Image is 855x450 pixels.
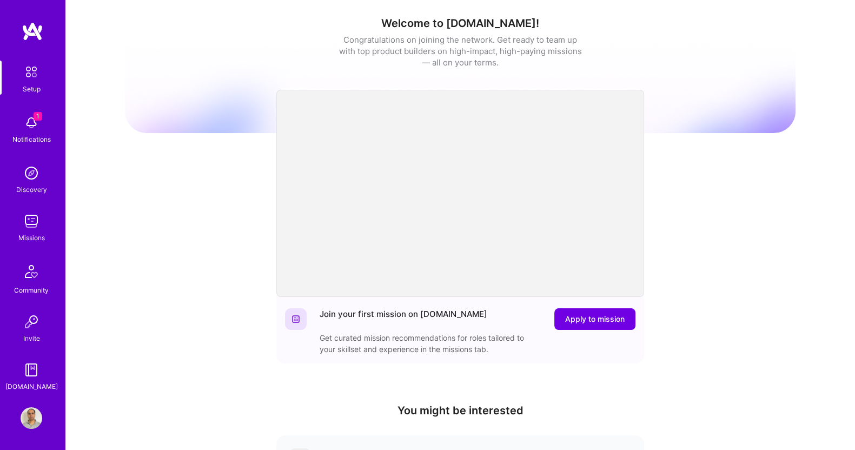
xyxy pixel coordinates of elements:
[320,332,536,355] div: Get curated mission recommendations for roles tailored to your skillset and experience in the mis...
[18,407,45,429] a: User Avatar
[14,284,49,296] div: Community
[276,90,644,297] iframe: video
[339,34,582,68] div: Congratulations on joining the network. Get ready to team up with top product builders on high-im...
[23,333,40,344] div: Invite
[565,314,625,325] span: Apply to mission
[21,311,42,333] img: Invite
[20,61,43,83] img: setup
[22,22,43,41] img: logo
[18,259,44,284] img: Community
[34,112,42,121] span: 1
[21,359,42,381] img: guide book
[5,381,58,392] div: [DOMAIN_NAME]
[291,315,300,323] img: Website
[554,308,635,330] button: Apply to mission
[21,162,42,184] img: discovery
[18,232,45,243] div: Missions
[16,184,47,195] div: Discovery
[21,407,42,429] img: User Avatar
[12,134,51,145] div: Notifications
[21,112,42,134] img: bell
[21,210,42,232] img: teamwork
[276,404,644,417] h4: You might be interested
[125,17,796,30] h1: Welcome to [DOMAIN_NAME]!
[23,83,41,95] div: Setup
[320,308,487,330] div: Join your first mission on [DOMAIN_NAME]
